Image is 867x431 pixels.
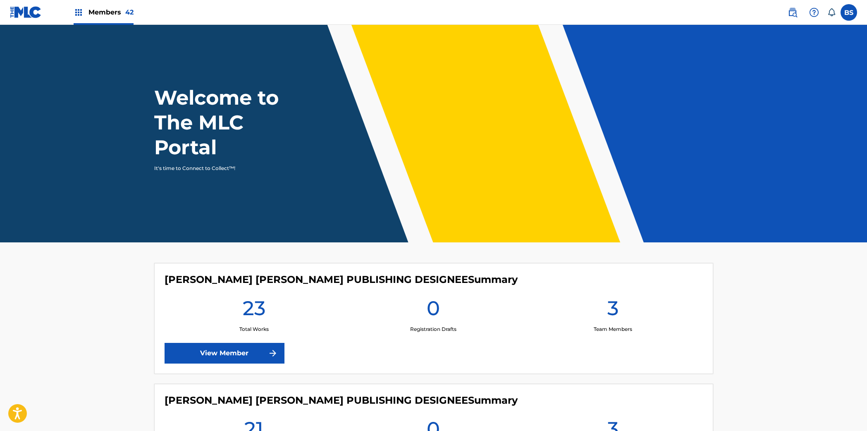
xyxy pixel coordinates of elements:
div: User Menu [841,4,857,21]
img: f7272a7cc735f4ea7f67.svg [268,348,278,358]
h1: Welcome to The MLC Portal [154,85,309,160]
a: Public Search [784,4,801,21]
p: Registration Drafts [410,326,456,333]
img: help [809,7,819,17]
p: Team Members [594,326,632,333]
h1: 23 [243,296,265,326]
h4: ABNER PEDRO RAMIREZ PUBLISHING DESIGNEE [165,273,518,286]
p: Total Works [239,326,269,333]
img: Top Rightsholders [74,7,84,17]
img: MLC Logo [10,6,42,18]
div: Help [806,4,822,21]
span: Members [88,7,134,17]
p: It's time to Connect to Collect™! [154,165,298,172]
h1: 0 [427,296,440,326]
iframe: Resource Center [844,291,867,358]
h4: AMANDA GRACE SUDANO RAMIREZ PUBLISHING DESIGNEE [165,394,518,407]
a: View Member [165,343,284,364]
h1: 3 [607,296,619,326]
img: search [788,7,798,17]
div: Notifications [827,8,836,17]
span: 42 [125,8,134,16]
